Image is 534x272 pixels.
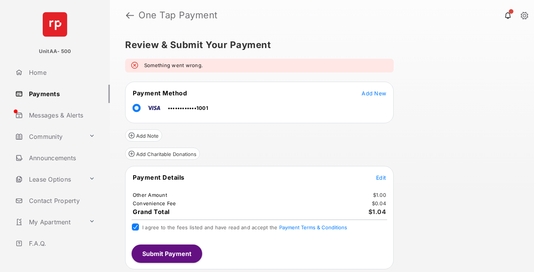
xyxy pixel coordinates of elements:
td: $1.00 [373,192,386,198]
a: Community [12,127,86,146]
td: Other Amount [132,192,167,198]
span: Grand Total [133,208,170,216]
button: Add Charitable Donations [125,148,200,160]
a: Announcements [12,149,110,167]
p: UnitAA- 500 [39,48,71,55]
td: $0.04 [372,200,386,207]
a: Payments [12,85,110,103]
a: Messages & Alerts [12,106,110,124]
a: Lease Options [12,170,86,188]
button: I agree to the fees listed and have read and accept the [279,224,347,230]
button: Submit Payment [132,245,202,263]
a: F.A.Q. [12,234,110,253]
span: Payment Details [133,174,185,181]
span: $1.04 [368,208,386,216]
h5: Review & Submit Your Payment [125,40,513,50]
img: svg+xml;base64,PHN2ZyB4bWxucz0iaHR0cDovL3d3dy53My5vcmcvMjAwMC9zdmciIHdpZHRoPSI2NCIgaGVpZ2h0PSI2NC... [43,12,67,37]
span: ••••••••••••1001 [168,105,208,111]
span: Payment Method [133,89,187,97]
strong: One Tap Payment [138,11,218,20]
a: Contact Property [12,192,110,210]
button: Edit [376,174,386,181]
span: I agree to the fees listed and have read and accept the [142,224,347,230]
a: Home [12,63,110,82]
button: Add Note [125,129,162,142]
td: Convenience Fee [132,200,177,207]
button: Add New [362,89,386,97]
em: Something went wrong. [144,62,203,69]
a: My Apartment [12,213,86,231]
span: Add New [362,90,386,97]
